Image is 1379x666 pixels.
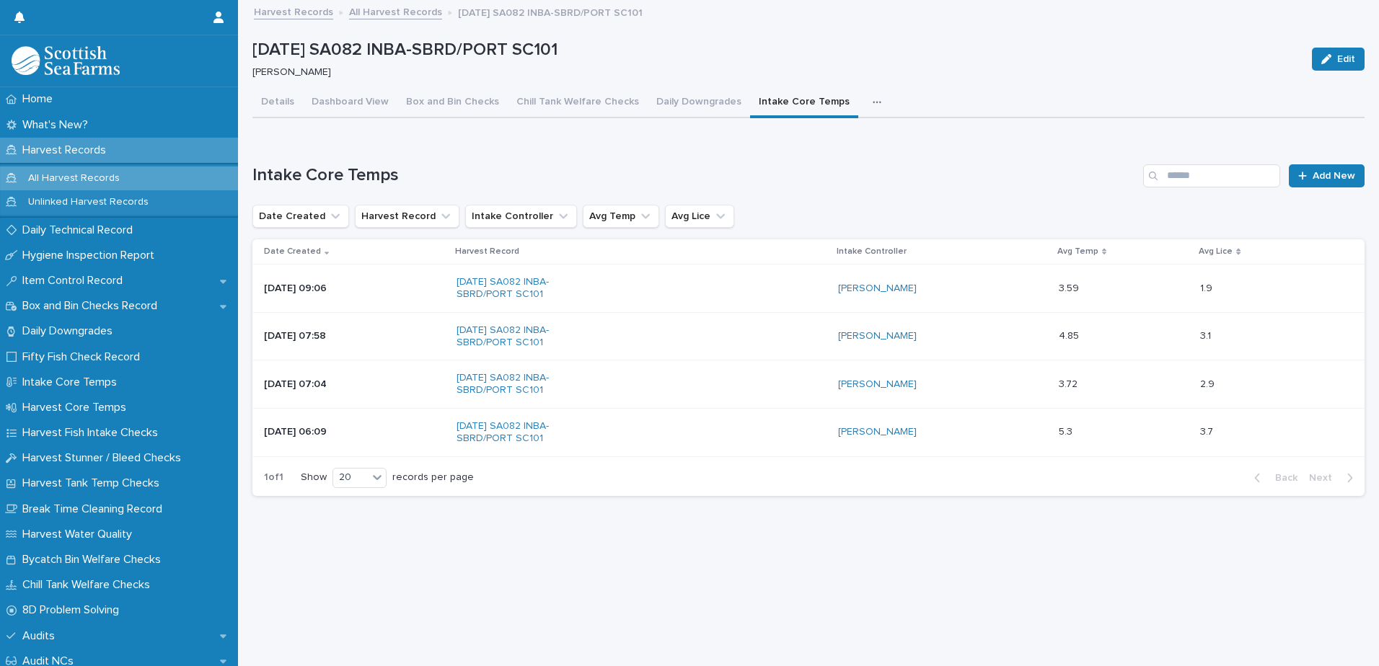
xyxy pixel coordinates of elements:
[17,223,144,237] p: Daily Technical Record
[252,408,1365,456] tr: [DATE] 06:09[DATE] SA082 INBA-SBRD/PORT SC101 [PERSON_NAME] 5.35.3 3.73.7
[17,299,169,313] p: Box and Bin Checks Record
[1059,423,1075,438] p: 5.3
[457,372,601,396] a: [DATE] SA082 INBA-SBRD/PORT SC101
[1289,164,1365,187] a: Add New
[17,92,64,106] p: Home
[1313,171,1355,181] span: Add New
[264,244,321,259] p: Date Created
[17,274,134,288] p: Item Control Record
[252,40,1300,61] p: [DATE] SA082 INBA-SBRD/PORT SC101
[17,196,160,208] p: Unlinked Harvest Records
[17,324,124,338] p: Daily Downgrades
[838,283,917,295] a: [PERSON_NAME]
[355,205,459,228] button: Harvest Record
[457,276,601,301] a: [DATE] SA082 INBA-SBRD/PORT SC101
[1059,280,1082,295] p: 3.59
[1309,473,1341,483] span: Next
[254,3,333,19] a: Harvest Records
[17,603,131,617] p: 8D Problem Solving
[1303,471,1365,484] button: Next
[12,46,120,75] img: mMrefqRFQpe26GRNOUkG
[252,66,1295,79] p: [PERSON_NAME]
[457,420,601,445] a: [DATE] SA082 INBA-SBRD/PORT SC101
[17,451,193,465] p: Harvest Stunner / Bleed Checks
[1337,54,1355,64] span: Edit
[349,3,442,19] a: All Harvest Records
[1266,473,1298,483] span: Back
[665,205,734,228] button: Avg Lice
[392,471,474,484] p: records per page
[303,88,397,118] button: Dashboard View
[455,244,519,259] p: Harvest Record
[17,553,172,567] p: Bycatch Bin Welfare Checks
[17,350,151,364] p: Fifty Fish Check Record
[1243,471,1303,484] button: Back
[252,312,1365,360] tr: [DATE] 07:58[DATE] SA082 INBA-SBRD/PORT SC101 [PERSON_NAME] 4.854.85 3.13.1
[17,629,66,643] p: Audits
[1200,280,1215,295] p: 1.9
[465,205,577,228] button: Intake Controller
[457,324,601,349] a: [DATE] SA082 INBA-SBRD/PORT SC101
[458,4,643,19] p: [DATE] SA082 INBA-SBRD/PORT SC101
[397,88,508,118] button: Box and Bin Checks
[1200,327,1214,342] p: 3.1
[508,88,648,118] button: Chill Tank Welfare Checks
[252,205,349,228] button: Date Created
[252,360,1365,409] tr: [DATE] 07:04[DATE] SA082 INBA-SBRD/PORT SC101 [PERSON_NAME] 3.723.72 2.92.9
[333,470,368,485] div: 20
[583,205,659,228] button: Avg Temp
[17,502,174,516] p: Break Time Cleaning Record
[838,330,917,342] a: [PERSON_NAME]
[838,426,917,438] a: [PERSON_NAME]
[264,283,408,295] p: [DATE] 09:06
[17,578,162,592] p: Chill Tank Welfare Checks
[252,460,295,495] p: 1 of 1
[264,426,408,438] p: [DATE] 06:09
[264,378,408,391] p: [DATE] 07:04
[1059,376,1080,391] p: 3.72
[17,172,131,185] p: All Harvest Records
[838,378,917,391] a: [PERSON_NAME]
[264,330,408,342] p: [DATE] 07:58
[17,426,169,440] p: Harvest Fish Intake Checks
[17,143,118,157] p: Harvest Records
[252,165,1137,186] h1: Intake Core Temps
[1312,48,1365,71] button: Edit
[1059,327,1082,342] p: 4.85
[1057,244,1098,259] p: Avg Temp
[1200,423,1216,438] p: 3.7
[837,244,907,259] p: Intake Controller
[252,88,303,118] button: Details
[1200,376,1217,391] p: 2.9
[750,88,858,118] button: Intake Core Temps
[17,249,166,262] p: Hygiene Inspection Report
[648,88,750,118] button: Daily Downgrades
[17,376,128,389] p: Intake Core Temps
[301,471,327,484] p: Show
[17,476,171,490] p: Harvest Tank Temp Checks
[1143,164,1280,187] input: Search
[1199,244,1233,259] p: Avg Lice
[252,265,1365,313] tr: [DATE] 09:06[DATE] SA082 INBA-SBRD/PORT SC101 [PERSON_NAME] 3.593.59 1.91.9
[17,118,100,132] p: What's New?
[17,401,138,414] p: Harvest Core Temps
[17,528,144,541] p: Harvest Water Quality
